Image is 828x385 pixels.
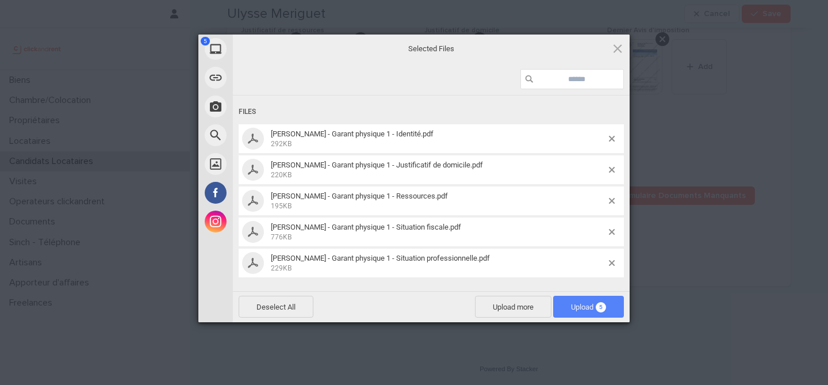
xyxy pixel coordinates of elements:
[198,150,336,178] div: Unsplash
[475,296,551,318] span: Upload more
[553,296,624,318] span: Upload
[198,35,336,63] div: My Device
[571,303,606,311] span: Upload
[271,223,461,231] span: [PERSON_NAME] - Garant physique 1 - Situation fiscale.pdf
[271,140,292,148] span: 292KB
[271,264,292,272] span: 229KB
[198,92,336,121] div: Take Photo
[198,121,336,150] div: Web Search
[271,161,483,169] span: [PERSON_NAME] - Garant physique 1 - Justificatif de domicile.pdf
[316,43,546,54] span: Selected Files
[198,207,336,236] div: Instagram
[198,178,336,207] div: Facebook
[271,254,490,262] span: [PERSON_NAME] - Garant physique 1 - Situation professionnelle.pdf
[267,192,609,211] span: Ulysse Meriguet - Garant physique 1 - Ressources.pdf
[271,202,292,210] span: 195KB
[271,192,448,200] span: [PERSON_NAME] - Garant physique 1 - Ressources.pdf
[267,254,609,273] span: Ulysse Meriguet - Garant physique 1 - Situation professionnelle.pdf
[271,171,292,179] span: 220KB
[271,129,434,138] span: [PERSON_NAME] - Garant physique 1 - Identité.pdf
[267,129,609,148] span: Ulysse Meriguet - Garant physique 1 - Identité.pdf
[239,296,313,318] span: Deselect All
[198,63,336,92] div: Link (URL)
[596,302,606,312] span: 5
[271,233,292,241] span: 776KB
[201,37,210,45] span: 5
[239,101,624,123] div: Files
[267,161,609,180] span: Ulysse Meriguet - Garant physique 1 - Justificatif de domicile.pdf
[267,223,609,242] span: Ulysse Meriguet - Garant physique 1 - Situation fiscale.pdf
[611,42,624,55] span: Click here or hit ESC to close picker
